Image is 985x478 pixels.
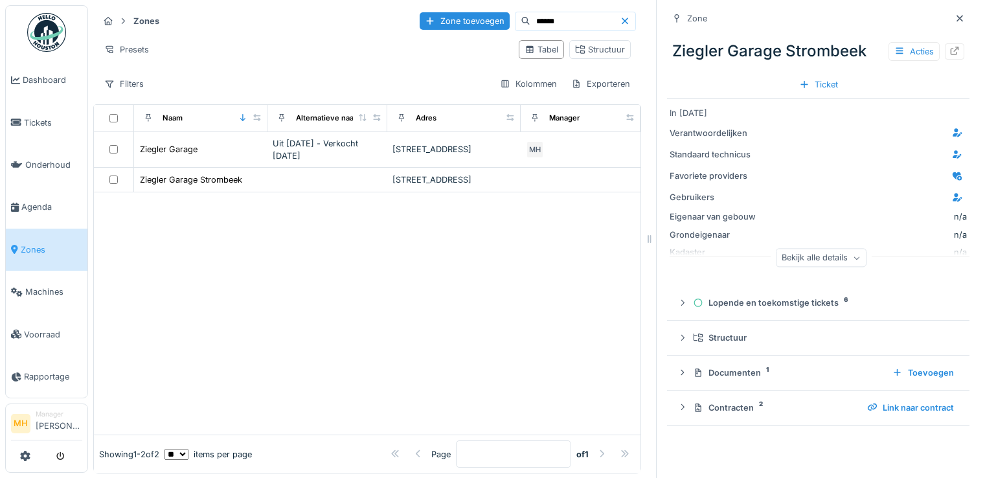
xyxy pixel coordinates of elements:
span: Dashboard [23,74,82,86]
div: Grondeigenaar [670,229,767,241]
div: Link naar contract [862,399,959,416]
div: Gebruikers [670,191,767,203]
div: Adres [416,113,436,124]
div: Kolommen [494,74,563,93]
a: MH Manager[PERSON_NAME] [11,409,82,440]
span: Machines [25,286,82,298]
div: Exporteren [565,74,636,93]
div: Manager [549,113,580,124]
div: MH [526,141,544,159]
div: Page [431,448,451,461]
div: Zone [687,12,707,25]
div: n/a [954,211,967,223]
div: Presets [98,40,155,59]
div: Favoriete providers [670,170,767,182]
span: Tickets [24,117,82,129]
a: Rapportage [6,356,87,398]
div: Structuur [575,43,625,56]
div: Tabel [525,43,558,56]
div: Acties [889,42,940,61]
div: Documenten [693,367,882,379]
summary: Structuur [672,326,964,350]
summary: Documenten1Toevoegen [672,361,964,385]
span: Agenda [21,201,82,213]
div: In [DATE] [670,107,967,119]
span: Voorraad [24,328,82,341]
div: Manager [36,409,82,419]
strong: of 1 [576,448,589,461]
div: Ziegler Garage Strombeek [667,34,969,68]
li: [PERSON_NAME] [36,409,82,437]
div: Eigenaar van gebouw [670,211,767,223]
a: Dashboard [6,59,87,101]
li: MH [11,414,30,433]
span: Onderhoud [25,159,82,171]
div: Naam [163,113,183,124]
div: [STREET_ADDRESS] [392,143,515,155]
div: Contracten [693,402,857,414]
div: Structuur [693,332,954,344]
div: [STREET_ADDRESS] [392,174,515,186]
a: Agenda [6,186,87,228]
div: Lopende en toekomstige tickets [693,297,954,309]
summary: Contracten2Link naar contract [672,396,964,420]
div: Showing 1 - 2 of 2 [99,448,159,461]
div: Toevoegen [887,364,959,381]
div: n/a [772,229,967,241]
div: Filters [98,74,150,93]
a: Tickets [6,101,87,143]
div: Uit [DATE] - Verkocht [DATE] [273,137,382,162]
div: Standaard technicus [670,148,767,161]
a: Machines [6,271,87,313]
div: Ticket [794,76,843,93]
strong: Zones [128,15,164,27]
div: items per page [164,448,252,461]
a: Zones [6,229,87,271]
div: Ziegler Garage [140,143,198,155]
a: Voorraad [6,313,87,355]
div: Bekijk alle details [776,249,866,267]
span: Zones [21,244,82,256]
div: Ziegler Garage Strombeek [140,174,242,186]
img: Badge_color-CXgf-gQk.svg [27,13,66,52]
div: Zone toevoegen [420,12,510,30]
div: Verantwoordelijken [670,127,767,139]
a: Onderhoud [6,144,87,186]
div: Alternatieve naam [296,113,360,124]
span: Rapportage [24,370,82,383]
summary: Lopende en toekomstige tickets6 [672,291,964,315]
